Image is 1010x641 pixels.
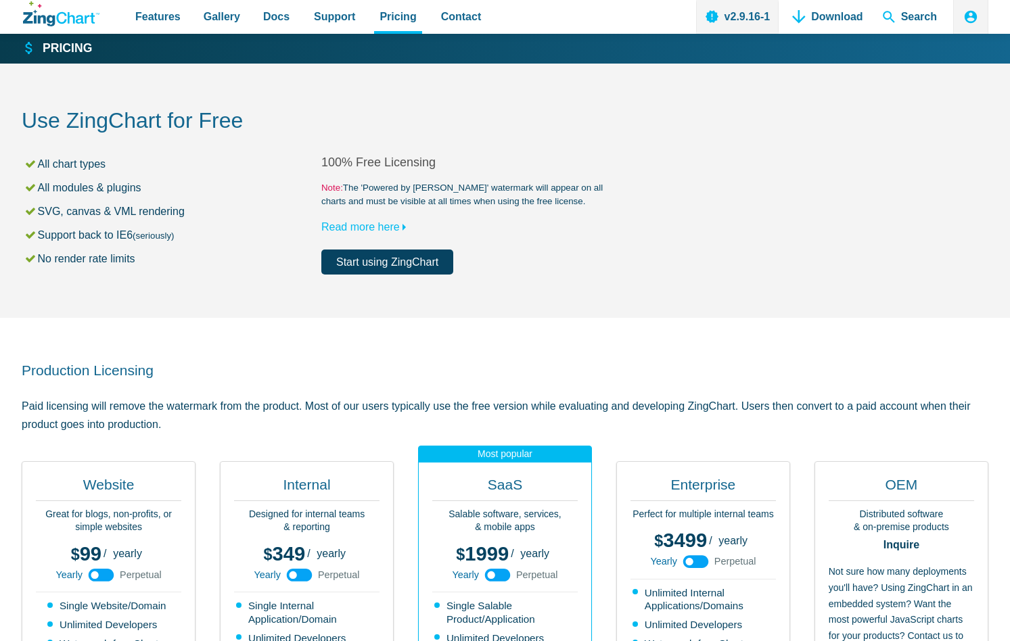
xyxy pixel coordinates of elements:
li: Unlimited Developers [47,618,172,632]
span: / [709,536,712,546]
span: Yearly [56,570,83,579]
span: Docs [263,7,290,26]
a: Start using ZingChart [321,250,453,275]
li: No render rate limits [24,250,321,268]
h2: SaaS [432,475,578,501]
span: Perpetual [714,556,756,566]
span: Perpetual [318,570,360,579]
span: Yearly [452,570,478,579]
li: Unlimited Developers [633,618,776,632]
span: 349 [263,543,305,565]
h2: 100% Free Licensing [321,155,621,170]
p: Paid licensing will remove the watermark from the product. Most of our users typically use the fr... [22,397,988,433]
h2: Internal [234,475,380,501]
p: Great for blogs, non-profits, or simple websites [36,508,181,534]
small: (seriously) [133,231,174,241]
small: The 'Powered by [PERSON_NAME]' watermark will appear on all charts and must be visible at all tim... [321,181,621,208]
span: Support [314,7,355,26]
strong: Pricing [43,43,92,55]
a: ZingChart Logo. Click to return to the homepage [23,1,99,26]
p: Perfect for multiple internal teams [630,508,776,521]
strong: Inquire [829,540,974,550]
span: Features [135,7,181,26]
li: All chart types [24,155,321,173]
li: Single Internal Application/Domain [236,599,380,626]
h2: Enterprise [630,475,776,501]
li: Unlimited Internal Applications/Domains [633,586,776,613]
span: yearly [520,548,549,559]
span: Gallery [204,7,240,26]
span: / [307,548,310,559]
li: Single Salable Product/Application [434,599,578,626]
span: yearly [317,548,346,559]
span: 3499 [654,529,707,551]
span: 1999 [456,543,509,565]
span: Note: [321,183,343,193]
li: Single Website/Domain [47,599,172,613]
span: / [511,548,513,559]
span: / [104,548,106,559]
span: Yearly [650,556,676,566]
a: Pricing [23,41,92,57]
span: 99 [71,543,101,565]
p: Designed for internal teams & reporting [234,508,380,534]
p: Distributed software & on-premise products [829,508,974,534]
span: Perpetual [120,570,162,579]
li: SVG, canvas & VML rendering [24,202,321,220]
p: Salable software, services, & mobile apps [432,508,578,534]
span: Pricing [380,7,416,26]
h2: Use ZingChart for Free [22,107,988,137]
span: Yearly [254,570,281,579]
h2: Production Licensing [22,361,988,379]
h2: Website [36,475,181,501]
span: Perpetual [516,570,558,579]
h2: OEM [829,475,974,501]
li: Support back to IE6 [24,226,321,244]
li: All modules & plugins [24,179,321,197]
span: Contact [441,7,482,26]
span: yearly [113,548,142,559]
a: Read more here [321,221,412,233]
span: yearly [718,535,748,546]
